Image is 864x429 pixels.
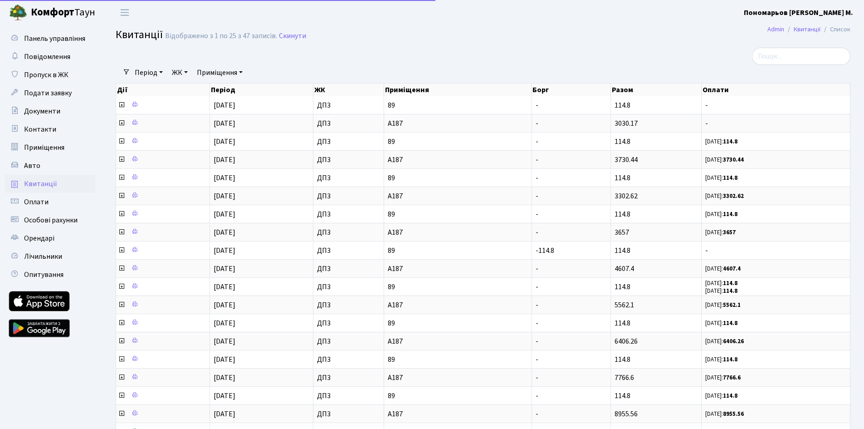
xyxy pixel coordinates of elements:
[705,138,737,146] small: [DATE]:
[536,318,538,328] span: -
[5,229,95,247] a: Орендарі
[723,138,737,146] b: 114.8
[193,65,246,80] a: Приміщення
[214,282,235,292] span: [DATE]
[214,209,235,219] span: [DATE]
[615,355,630,365] span: 114.8
[705,265,741,273] small: [DATE]:
[24,70,68,80] span: Пропуск в ЖК
[536,137,538,147] span: -
[705,279,737,287] small: [DATE]:
[317,247,380,254] span: ДП3
[214,318,235,328] span: [DATE]
[5,211,95,229] a: Особові рахунки
[384,84,532,96] th: Приміщення
[536,227,538,237] span: -
[5,84,95,102] a: Подати заявку
[705,210,737,218] small: [DATE]:
[532,84,610,96] th: Борг
[214,191,235,201] span: [DATE]
[317,211,380,218] span: ДП3
[723,319,737,327] b: 114.8
[214,355,235,365] span: [DATE]
[388,174,528,182] span: 89
[116,27,163,43] span: Квитанції
[388,192,528,200] span: А187
[615,409,638,419] span: 8955.56
[615,173,630,183] span: 114.8
[388,374,528,381] span: А187
[536,191,538,201] span: -
[24,124,56,134] span: Контакти
[705,319,737,327] small: [DATE]:
[705,392,737,400] small: [DATE]:
[313,84,384,96] th: ЖК
[705,102,846,109] span: -
[317,265,380,272] span: ДП3
[723,192,744,200] b: 3302.62
[317,410,380,418] span: ДП3
[536,118,538,128] span: -
[214,373,235,383] span: [DATE]
[705,337,744,345] small: [DATE]:
[279,32,306,40] a: Скинути
[388,392,528,399] span: 89
[615,300,634,310] span: 5562.1
[615,209,630,219] span: 114.8
[214,100,235,110] span: [DATE]
[615,318,630,328] span: 114.8
[536,282,538,292] span: -
[214,336,235,346] span: [DATE]
[744,8,853,18] b: Пономарьов [PERSON_NAME] М.
[536,409,538,419] span: -
[536,373,538,383] span: -
[214,118,235,128] span: [DATE]
[611,84,702,96] th: Разом
[615,391,630,401] span: 114.8
[116,84,210,96] th: Дії
[705,355,737,364] small: [DATE]:
[705,192,744,200] small: [DATE]:
[615,191,638,201] span: 3302.62
[705,247,846,254] span: -
[536,100,538,110] span: -
[131,65,166,80] a: Період
[536,300,538,310] span: -
[615,264,634,274] span: 4607.4
[113,5,136,20] button: Переключити навігацію
[705,410,744,418] small: [DATE]:
[9,4,27,22] img: logo.png
[210,84,313,96] th: Період
[723,265,741,273] b: 4607.4
[705,374,741,382] small: [DATE]:
[317,301,380,309] span: ДП3
[388,102,528,109] span: 89
[5,193,95,211] a: Оплати
[388,338,528,345] span: А187
[723,287,737,295] b: 114.8
[388,320,528,327] span: 89
[317,356,380,363] span: ДП3
[317,320,380,327] span: ДП3
[388,138,528,145] span: 89
[214,173,235,183] span: [DATE]
[723,210,737,218] b: 114.8
[317,120,380,127] span: ДП3
[24,215,78,225] span: Особові рахунки
[5,175,95,193] a: Квитанції
[723,301,741,309] b: 5562.1
[317,138,380,145] span: ДП3
[705,228,736,237] small: [DATE]:
[5,30,95,48] a: Панель управління
[388,356,528,363] span: 89
[388,229,528,236] span: А187
[214,391,235,401] span: [DATE]
[705,174,737,182] small: [DATE]:
[24,88,72,98] span: Подати заявку
[5,138,95,157] a: Приміщення
[24,106,60,116] span: Документи
[5,266,95,284] a: Опитування
[24,251,62,261] span: Лічильники
[615,282,630,292] span: 114.8
[754,20,864,39] nav: breadcrumb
